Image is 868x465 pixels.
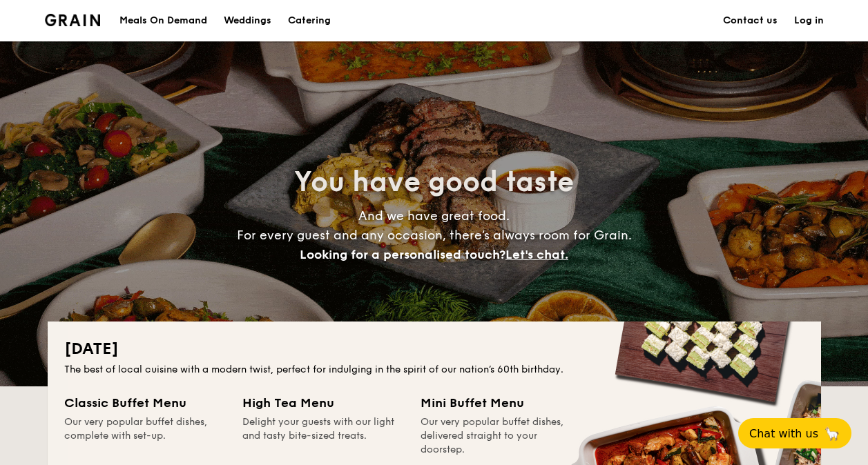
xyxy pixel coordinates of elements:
[64,415,226,457] div: Our very popular buffet dishes, complete with set-up.
[749,427,818,440] span: Chat with us
[45,14,101,26] a: Logotype
[64,363,804,377] div: The best of local cuisine with a modern twist, perfect for indulging in the spirit of our nation’...
[421,415,582,457] div: Our very popular buffet dishes, delivered straight to your doorstep.
[738,418,851,448] button: Chat with us🦙
[237,208,632,262] span: And we have great food. For every guest and any occasion, there’s always room for Grain.
[505,247,568,262] span: Let's chat.
[64,393,226,413] div: Classic Buffet Menu
[45,14,101,26] img: Grain
[242,393,404,413] div: High Tea Menu
[294,166,574,199] span: You have good taste
[421,393,582,413] div: Mini Buffet Menu
[64,338,804,360] h2: [DATE]
[300,247,505,262] span: Looking for a personalised touch?
[242,415,404,457] div: Delight your guests with our light and tasty bite-sized treats.
[824,426,840,442] span: 🦙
